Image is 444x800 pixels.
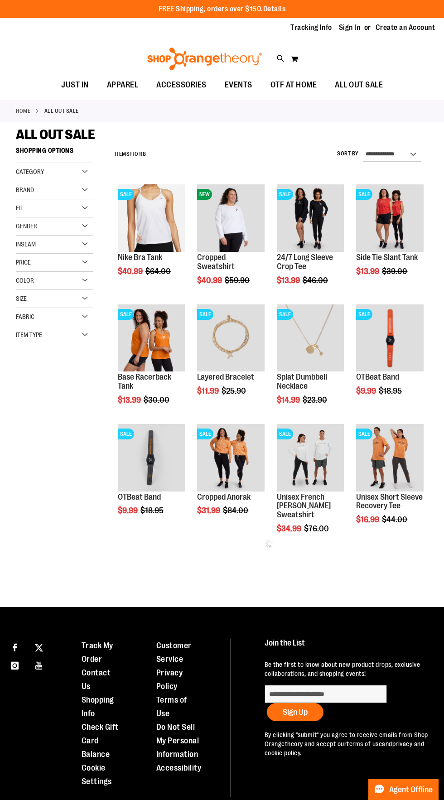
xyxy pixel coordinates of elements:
[16,186,34,193] span: Brand
[197,304,265,373] a: Layered BraceletSALE
[197,184,265,252] img: Front facing view of Cropped Sweatshirt
[263,5,286,13] a: Details
[61,75,89,95] span: JUST IN
[140,506,165,515] span: $18.95
[290,23,332,33] a: Tracking Info
[118,429,134,439] span: SALE
[356,492,423,511] a: Unisex Short Sleeve Recovery Tee
[118,304,185,373] a: Base Racerback TankSALE
[82,695,114,718] a: Shopping Info
[272,180,349,308] div: product
[197,309,213,320] span: SALE
[265,685,387,703] input: enter email
[277,184,344,253] a: 24/7 Long Sleeve Crop TeeSALE
[265,639,437,655] h4: Join the List
[156,641,192,664] a: Customer Service
[16,313,34,320] span: Fabric
[376,23,435,33] a: Create an Account
[118,253,162,262] a: Nike Bra Tank
[356,386,377,395] span: $9.99
[303,395,328,405] span: $23.90
[113,419,190,538] div: product
[356,424,424,493] a: Unisex Short Sleeve Recovery Tee primary imageSALE
[303,276,329,285] span: $46.00
[356,372,399,381] a: OTBeat Band
[197,506,222,515] span: $31.99
[225,75,252,95] span: EVENTS
[197,386,220,395] span: $11.99
[270,75,317,95] span: OTF AT HOME
[197,276,223,285] span: $40.99
[356,304,424,372] img: OTBeat Band
[107,75,139,95] span: APPAREL
[118,395,142,405] span: $13.99
[335,75,383,95] span: ALL OUT SALE
[118,184,185,252] img: Front facing view of plus Nike Bra Tank
[115,147,146,161] h2: Items to
[283,708,308,717] span: Sign Up
[356,267,381,276] span: $13.99
[352,300,428,419] div: product
[382,515,409,524] span: $44.00
[118,304,185,372] img: Base Racerback Tank
[277,253,333,271] a: 24/7 Long Sleeve Crop Tee
[277,429,293,439] span: SALE
[139,151,146,157] span: 118
[82,641,113,664] a: Track My Order
[197,424,265,493] a: Cropped Anorak primary imageSALE
[197,429,213,439] span: SALE
[156,723,199,759] a: Do Not Sell My Personal Information
[118,309,134,320] span: SALE
[337,150,359,158] label: Sort By
[277,395,301,405] span: $14.99
[16,143,93,163] strong: Shopping Options
[277,424,344,493] a: Unisex French Terry Crewneck Sweatshirt primary imageSALE
[277,492,331,520] a: Unisex French [PERSON_NAME] Sweatshirt
[159,4,286,14] p: FREE Shipping, orders over $150.
[144,395,171,405] span: $30.00
[368,779,439,800] button: Agent Offline
[118,424,185,493] a: OTBeat BandSALE
[277,304,344,372] img: Front facing view of plus Necklace - Gold
[225,276,251,285] span: $59.90
[356,309,372,320] span: SALE
[356,429,372,439] span: SALE
[223,506,250,515] span: $84.00
[113,300,190,428] div: product
[118,492,161,501] a: OTBeat Band
[118,424,185,492] img: OTBeat Band
[130,151,132,157] span: 1
[7,639,23,655] a: Visit our Facebook page
[156,695,187,718] a: Terms of Use
[82,763,112,786] a: Cookie Settings
[44,107,79,115] strong: ALL OUT SALE
[16,259,31,266] span: Price
[16,204,24,212] span: Fit
[16,295,27,302] span: Size
[304,524,330,533] span: $76.00
[193,180,269,308] div: product
[267,703,323,721] button: Sign Up
[193,300,269,419] div: product
[277,276,301,285] span: $13.99
[272,419,349,556] div: product
[118,189,134,200] span: SALE
[356,184,424,253] a: Side Tie Slant TankSALE
[113,180,190,299] div: product
[16,168,44,175] span: Category
[31,639,47,655] a: Visit our X page
[7,657,23,673] a: Visit our Instagram page
[16,277,34,284] span: Color
[265,730,437,757] p: By clicking "submit" you agree to receive emails from Shop Orangetheory and accept our and
[16,241,36,248] span: Inseam
[82,723,119,759] a: Check Gift Card Balance
[16,107,30,115] a: Home
[277,304,344,373] a: Front facing view of plus Necklace - GoldSALE
[265,660,437,678] p: Be the first to know about new product drops, exclusive collaborations, and shopping events!
[156,763,202,772] a: Accessibility
[197,184,265,253] a: Front facing view of Cropped SweatshirtNEW
[82,668,111,691] a: Contact Us
[356,253,418,262] a: Side Tie Slant Tank
[277,309,293,320] span: SALE
[272,300,349,428] div: product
